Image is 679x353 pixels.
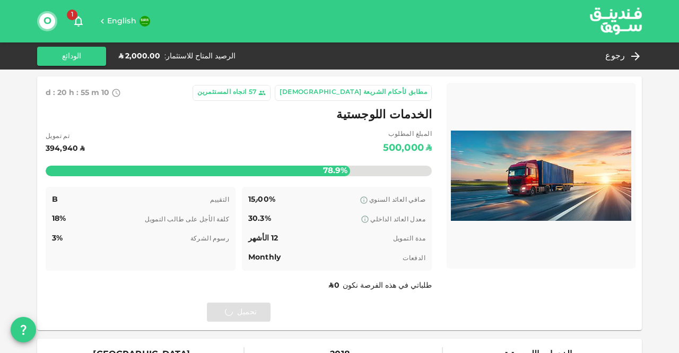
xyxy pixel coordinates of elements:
span: ʢ [329,282,333,289]
span: الدفعات [403,255,425,262]
span: رسوم الشركة [190,236,229,242]
button: question [11,317,36,342]
span: كلفة الأجل على طالب التمويل [145,217,229,223]
span: 20 [57,89,67,97]
div: مطابق لأحكام الشريعة [DEMOGRAPHIC_DATA] [280,88,427,98]
span: 30.3% [248,215,271,222]
span: طلباتي في هذه الفرصة نكون [329,282,432,289]
span: m [91,89,99,97]
span: 12 الأشهر [248,235,278,242]
span: h : [69,89,79,97]
span: 1 [67,10,77,20]
span: التقييم [210,197,229,203]
span: B [52,196,58,203]
span: صافي العائد السنوي [369,197,425,203]
span: 55 [81,89,89,97]
img: flag-sa.b9a346574cdc8950dd34b50780441f57.svg [140,16,150,27]
span: English [107,18,136,25]
div: اتجاه المستثمرين [197,88,246,98]
span: 0 [334,282,339,289]
span: المبلغ المطلوب [383,130,432,140]
div: ʢ 2,000.00 [119,51,160,62]
span: Monthly [248,254,281,261]
img: logo [576,1,656,41]
a: logo [590,1,642,41]
span: 3% [52,235,63,242]
button: الودائع [37,47,106,66]
span: تم تمويل [46,132,84,142]
span: 10 [101,89,109,97]
div: 57 [249,88,257,98]
span: 18% [52,215,66,222]
span: 15٫00% [248,196,275,203]
div: الرصيد المتاح للاستثمار : [164,51,236,62]
button: O [39,13,55,29]
span: الخدمات اللوجستية [336,105,432,126]
span: d : [46,89,55,97]
img: Marketplace Logo [451,87,631,264]
span: مدة التمويل [393,236,425,242]
button: 1 [68,11,89,32]
span: رجوع [605,49,625,64]
span: معدل العائد الداخلي [370,217,425,223]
